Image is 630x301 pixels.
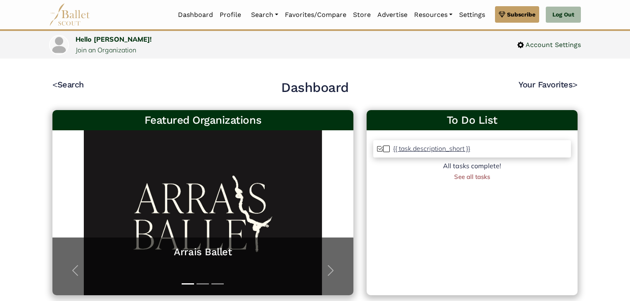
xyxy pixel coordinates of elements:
[393,144,470,153] p: {{ task.description_short }}
[61,246,345,259] a: Arrais Ballet
[182,279,194,289] button: Slide 1
[546,7,581,23] a: Log Out
[350,6,374,24] a: Store
[456,6,488,24] a: Settings
[507,10,535,19] span: Subscribe
[76,35,152,43] a: Hello [PERSON_NAME]!
[50,36,68,54] img: profile picture
[517,40,581,50] a: Account Settings
[373,113,571,127] a: To Do List
[211,279,224,289] button: Slide 3
[59,113,347,127] h3: Featured Organizations
[76,46,136,54] a: Join an Organization
[454,173,490,181] a: See all tasks
[519,80,578,89] a: Your Favorites
[373,161,571,172] div: All tasks complete!
[197,279,209,289] button: Slide 2
[175,6,216,24] a: Dashboard
[52,79,57,89] code: <
[248,6,282,24] a: Search
[374,6,411,24] a: Advertise
[495,6,539,23] a: Subscribe
[573,79,578,89] code: >
[282,6,350,24] a: Favorites/Compare
[499,10,505,19] img: gem.svg
[216,6,244,24] a: Profile
[52,80,84,89] a: <Search
[411,6,456,24] a: Resources
[281,79,349,96] h2: Dashboard
[524,40,581,50] span: Account Settings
